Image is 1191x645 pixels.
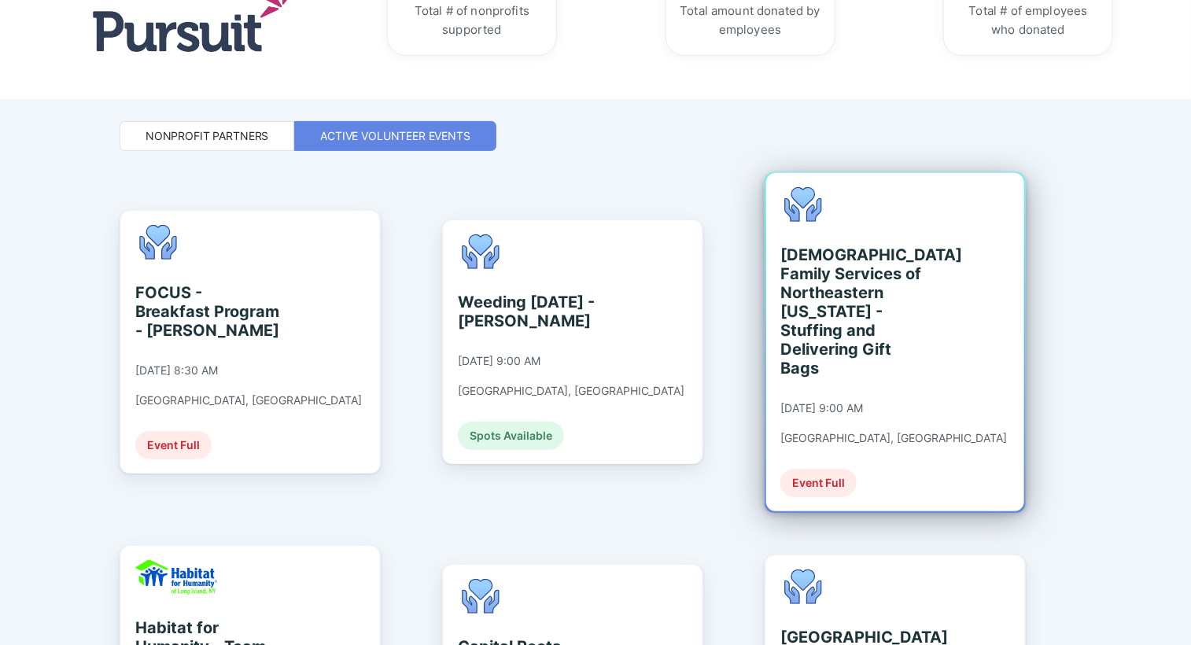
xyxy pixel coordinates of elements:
[957,2,1100,39] div: Total # of employees who donated
[135,363,218,378] div: [DATE] 8:30 AM
[135,283,279,340] div: FOCUS - Breakfast Program - [PERSON_NAME]
[780,401,863,415] div: [DATE] 9:00 AM
[135,393,362,407] div: [GEOGRAPHIC_DATA], [GEOGRAPHIC_DATA]
[458,422,564,450] div: Spots Available
[320,128,470,144] div: Active Volunteer Events
[780,245,924,378] div: [DEMOGRAPHIC_DATA] Family Services of Northeastern [US_STATE] - Stuffing and Delivering Gift Bags
[146,128,268,144] div: Nonprofit Partners
[400,2,544,39] div: Total # of nonprofits supported
[780,469,857,497] div: Event Full
[679,2,822,39] div: Total amount donated by employees
[458,384,684,398] div: [GEOGRAPHIC_DATA], [GEOGRAPHIC_DATA]
[458,293,602,330] div: Weeding [DATE] - [PERSON_NAME]
[780,431,1007,445] div: [GEOGRAPHIC_DATA], [GEOGRAPHIC_DATA]
[458,354,540,368] div: [DATE] 9:00 AM
[135,431,212,459] div: Event Full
